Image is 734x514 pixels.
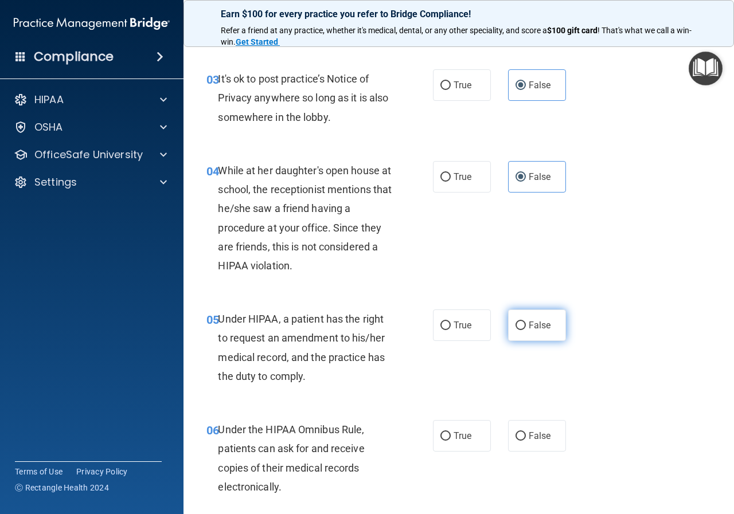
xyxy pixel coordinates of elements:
[218,313,385,382] span: Under HIPAA, a patient has the right to request an amendment to his/her medical record, and the p...
[206,73,219,87] span: 03
[34,148,143,162] p: OfficeSafe University
[529,430,551,441] span: False
[236,37,280,46] a: Get Started
[516,321,526,330] input: False
[236,37,278,46] strong: Get Started
[440,81,451,90] input: True
[547,26,598,35] strong: $100 gift card
[206,423,219,437] span: 06
[454,80,471,91] span: True
[440,321,451,330] input: True
[34,93,64,107] p: HIPAA
[206,313,219,327] span: 05
[218,423,364,493] span: Under the HIPAA Omnibus Rule, patients can ask for and receive copies of their medical records el...
[34,49,114,65] h4: Compliance
[454,171,471,182] span: True
[206,164,219,178] span: 04
[76,466,128,477] a: Privacy Policy
[440,173,451,182] input: True
[689,52,723,85] button: Open Resource Center
[221,26,692,46] span: ! That's what we call a win-win.
[15,482,109,493] span: Ⓒ Rectangle Health 2024
[516,81,526,90] input: False
[14,120,167,134] a: OSHA
[516,173,526,182] input: False
[14,93,167,107] a: HIPAA
[529,320,551,331] span: False
[14,148,167,162] a: OfficeSafe University
[34,175,77,189] p: Settings
[221,26,547,35] span: Refer a friend at any practice, whether it's medical, dental, or any other speciality, and score a
[218,164,392,272] span: While at her daughter's open house at school, the receptionist mentions that he/she saw a friend ...
[516,432,526,441] input: False
[15,466,63,477] a: Terms of Use
[454,430,471,441] span: True
[529,80,551,91] span: False
[454,320,471,331] span: True
[34,120,63,134] p: OSHA
[440,432,451,441] input: True
[218,73,388,123] span: It's ok to post practice’s Notice of Privacy anywhere so long as it is also somewhere in the lobby.
[14,12,170,35] img: PMB logo
[221,9,697,19] p: Earn $100 for every practice you refer to Bridge Compliance!
[529,171,551,182] span: False
[14,175,167,189] a: Settings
